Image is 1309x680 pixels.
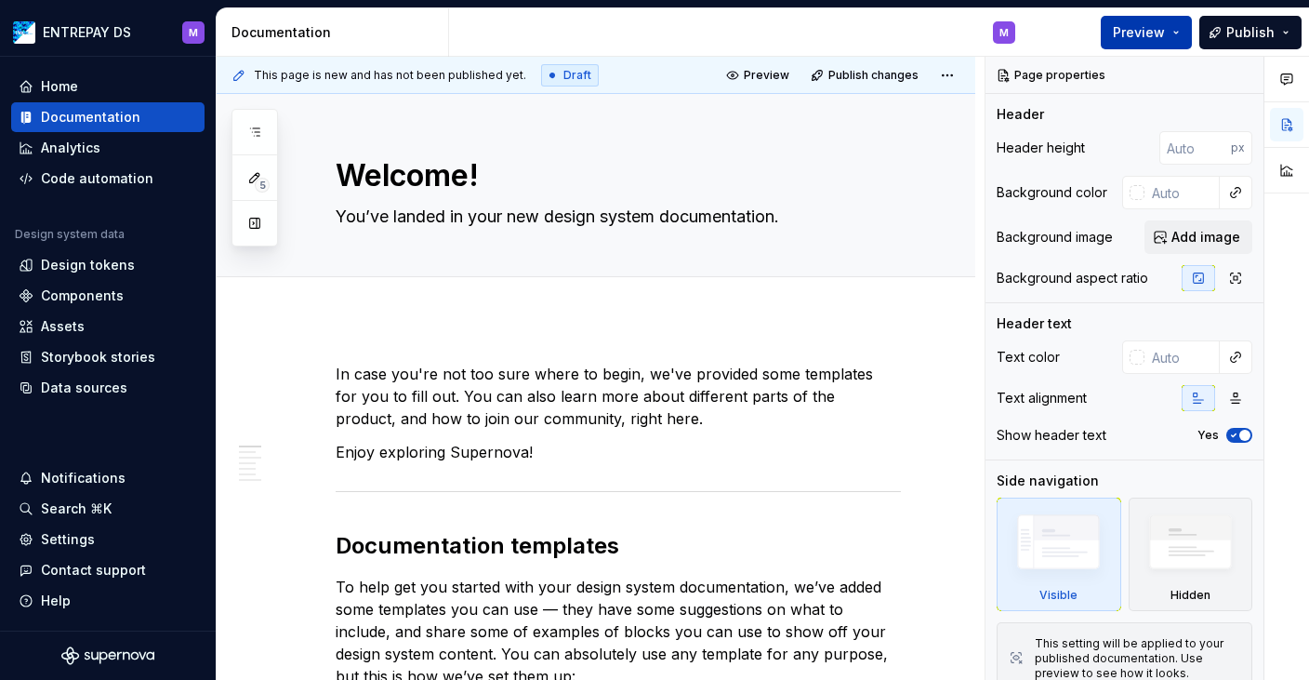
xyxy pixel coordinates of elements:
[1113,23,1165,42] span: Preview
[43,23,131,42] div: ENTREPAY DS
[1144,220,1252,254] button: Add image
[11,373,205,403] a: Data sources
[997,105,1044,124] div: Header
[997,472,1099,490] div: Side navigation
[13,21,35,44] img: bf57eda1-e70d-405f-8799-6995c3035d87.png
[1129,498,1253,611] div: Hidden
[11,250,205,280] a: Design tokens
[997,426,1106,445] div: Show header text
[11,555,205,585] button: Contact support
[11,586,205,616] button: Help
[41,169,153,188] div: Code automation
[997,228,1113,247] div: Background image
[41,317,85,336] div: Assets
[4,12,212,52] button: ENTREPAY DSM
[336,363,901,430] p: In case you're not too sure where to begin, we've provided some templates for you to fill out. Yo...
[332,202,897,232] textarea: You’ve landed in your new design system documentation.
[997,269,1148,287] div: Background aspect ratio
[41,469,126,487] div: Notifications
[997,389,1087,407] div: Text alignment
[744,68,789,83] span: Preview
[11,463,205,493] button: Notifications
[1199,16,1302,49] button: Publish
[41,256,135,274] div: Design tokens
[11,102,205,132] a: Documentation
[828,68,919,83] span: Publish changes
[805,62,927,88] button: Publish changes
[1159,131,1231,165] input: Auto
[332,153,897,198] textarea: Welcome!
[11,281,205,311] a: Components
[255,178,270,193] span: 5
[11,164,205,193] a: Code automation
[997,139,1085,157] div: Header height
[1197,428,1219,443] label: Yes
[41,108,140,127] div: Documentation
[1170,588,1210,603] div: Hidden
[41,287,124,305] div: Components
[41,348,155,367] div: Storybook stories
[1171,228,1240,247] span: Add image
[11,312,205,341] a: Assets
[1101,16,1192,49] button: Preview
[997,183,1107,202] div: Background color
[1231,140,1245,155] p: px
[41,500,112,518] div: Search ⌘K
[336,531,901,561] h2: Documentation templates
[41,379,127,397] div: Data sources
[61,647,154,665] svg: Supernova Logo
[336,441,901,463] p: Enjoy exploring Supernova!
[11,133,205,163] a: Analytics
[41,561,146,580] div: Contact support
[11,494,205,524] button: Search ⌘K
[1039,588,1078,603] div: Visible
[15,227,125,242] div: Design system data
[41,530,95,549] div: Settings
[11,525,205,554] a: Settings
[721,62,798,88] button: Preview
[11,72,205,101] a: Home
[41,77,78,96] div: Home
[1144,340,1220,374] input: Auto
[563,68,591,83] span: Draft
[254,68,526,83] span: This page is new and has not been published yet.
[1144,176,1220,209] input: Auto
[189,25,198,40] div: M
[999,25,1009,40] div: M
[231,23,441,42] div: Documentation
[41,139,100,157] div: Analytics
[997,314,1072,333] div: Header text
[997,348,1060,367] div: Text color
[1226,23,1275,42] span: Publish
[997,498,1121,611] div: Visible
[11,342,205,372] a: Storybook stories
[41,592,71,610] div: Help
